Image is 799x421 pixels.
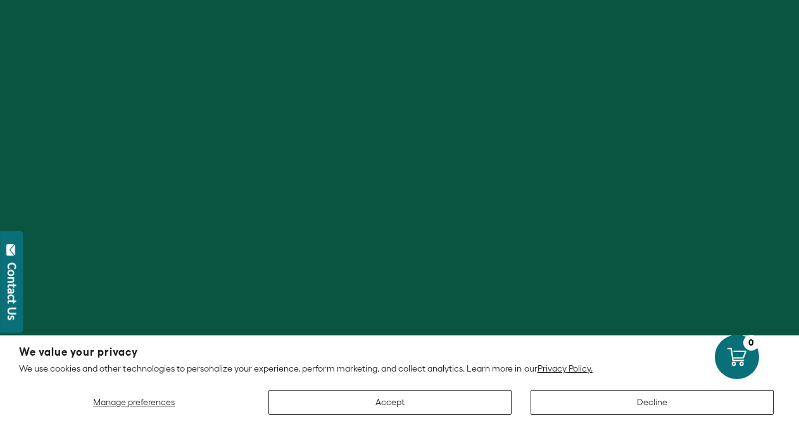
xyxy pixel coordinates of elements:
a: Privacy Policy. [538,363,593,373]
div: Contact Us [6,262,18,320]
p: We use cookies and other technologies to personalize your experience, perform marketing, and coll... [19,363,780,374]
div: 0 [743,335,759,351]
button: Accept [268,390,512,415]
span: Manage preferences [93,397,175,407]
button: Manage preferences [19,390,249,415]
button: Decline [531,390,774,415]
h2: We value your privacy [19,347,780,358]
